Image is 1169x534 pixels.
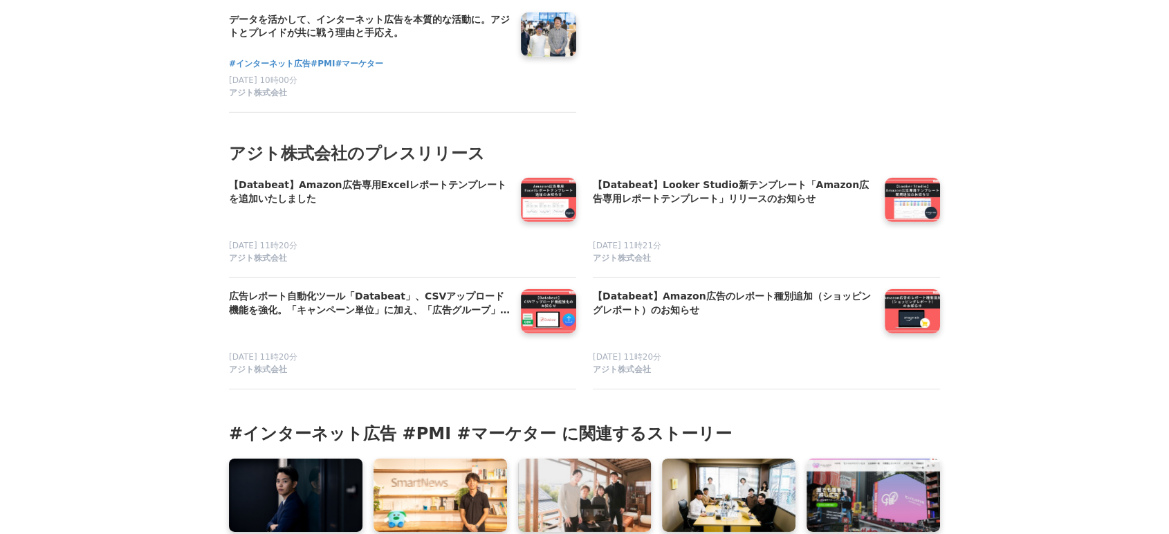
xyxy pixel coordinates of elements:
[593,241,661,250] span: [DATE] 11時21分
[229,423,940,445] h3: #インターネット広告 #PMI #マーケター に関連するストーリー
[229,178,510,206] h4: 【Databeat】Amazon広告専用Excelレポートテンプレートを追加いたしました
[593,289,874,318] a: 【Databeat】Amazon広告のレポート種別追加（ショッピングレポート）のお知らせ
[593,352,661,362] span: [DATE] 11時20分
[229,140,940,167] h2: アジト株式会社のプレスリリース
[593,364,874,378] a: アジト株式会社
[229,75,297,85] span: [DATE] 10時00分
[311,57,335,71] a: #PMI
[593,252,651,264] span: アジト株式会社
[335,57,383,71] a: #マーケター
[229,12,510,42] a: データを活かして、インターネット広告を本質的な活動に。アジトとプレイドが共に戦う理由と手応え。
[229,12,510,41] h4: データを活かして、インターネット広告を本質的な活動に。アジトとプレイドが共に戦う理由と手応え。
[593,364,651,376] span: アジト株式会社
[229,178,510,207] a: 【Databeat】Amazon広告専用Excelレポートテンプレートを追加いたしました
[229,364,510,378] a: アジト株式会社
[229,364,287,376] span: アジト株式会社
[229,252,510,266] a: アジト株式会社
[229,289,510,318] a: 広告レポート自動化ツール「Databeat」、CSVアップロード機能を強化。「キャンペーン単位」に加え、「広告グループ」「広告単位」でのアップロードも可能に。
[593,178,874,207] a: 【Databeat】Looker Studio新テンプレート「Amazon広告専用レポートテンプレート」リリースのお知らせ
[229,87,510,101] a: アジト株式会社
[593,252,874,266] a: アジト株式会社
[229,57,311,71] a: #インターネット広告
[229,352,297,362] span: [DATE] 11時20分
[229,252,287,264] span: アジト株式会社
[229,241,297,250] span: [DATE] 11時20分
[229,87,287,99] span: アジト株式会社
[593,178,874,206] h4: 【Databeat】Looker Studio新テンプレート「Amazon広告専用レポートテンプレート」リリースのお知らせ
